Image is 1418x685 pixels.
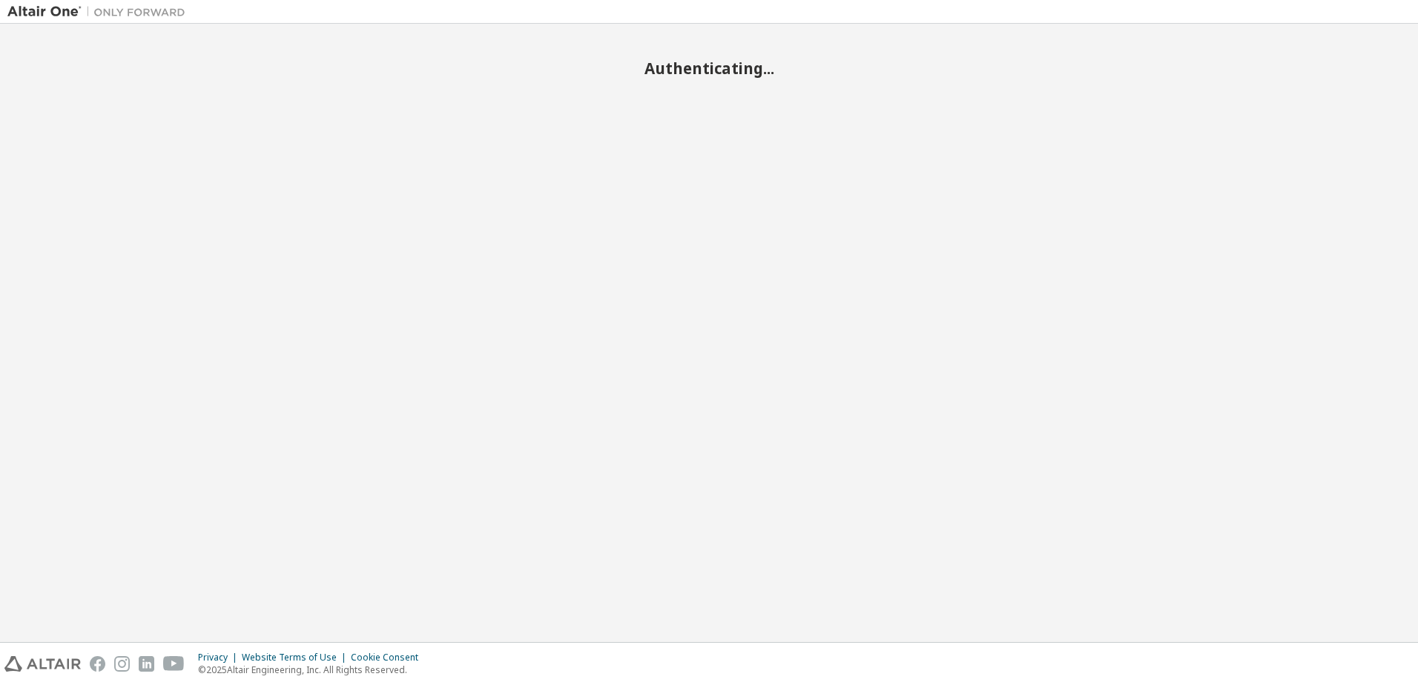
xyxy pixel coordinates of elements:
[242,652,351,664] div: Website Terms of Use
[4,656,81,672] img: altair_logo.svg
[198,652,242,664] div: Privacy
[7,4,193,19] img: Altair One
[7,59,1411,78] h2: Authenticating...
[351,652,427,664] div: Cookie Consent
[114,656,130,672] img: instagram.svg
[163,656,185,672] img: youtube.svg
[198,664,427,676] p: © 2025 Altair Engineering, Inc. All Rights Reserved.
[90,656,105,672] img: facebook.svg
[139,656,154,672] img: linkedin.svg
